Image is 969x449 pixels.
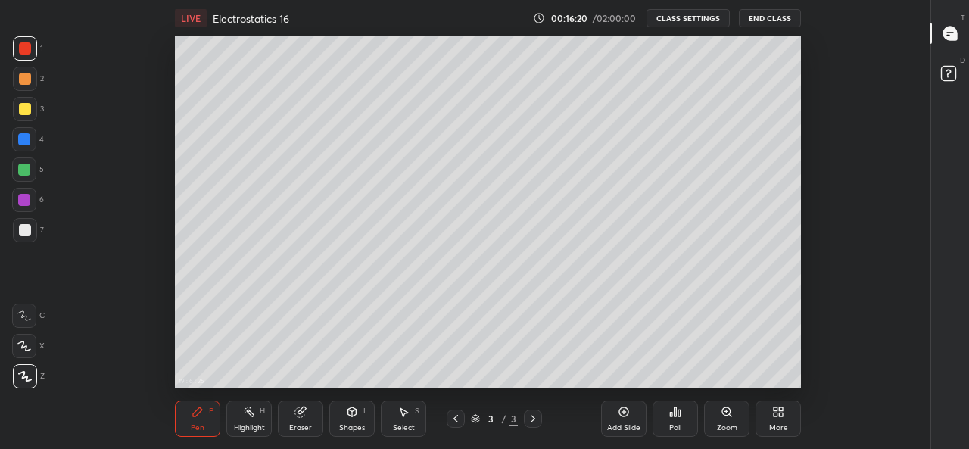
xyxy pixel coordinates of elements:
div: X [12,334,45,358]
div: 5 [12,157,44,182]
div: Pen [191,424,204,432]
div: 4 [12,127,44,151]
div: Z [13,364,45,388]
div: 7 [13,218,44,242]
div: H [260,407,265,415]
div: P [209,407,213,415]
div: Poll [669,424,681,432]
div: Zoom [717,424,737,432]
div: 3 [13,97,44,121]
div: / [501,414,506,423]
div: More [769,424,788,432]
div: 6 [12,188,44,212]
h4: Electrostatics 16 [213,11,289,26]
div: L [363,407,368,415]
div: 2 [13,67,44,91]
div: 1 [13,36,43,61]
p: D [960,55,965,66]
div: C [12,304,45,328]
div: Highlight [234,424,265,432]
p: T [961,12,965,23]
div: 3 [483,414,498,423]
div: Add Slide [607,424,640,432]
div: Eraser [289,424,312,432]
div: Shapes [339,424,365,432]
div: S [415,407,419,415]
button: End Class [739,9,801,27]
div: LIVE [175,9,207,27]
button: CLASS SETTINGS [647,9,730,27]
div: Select [393,424,415,432]
div: 3 [509,412,518,426]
